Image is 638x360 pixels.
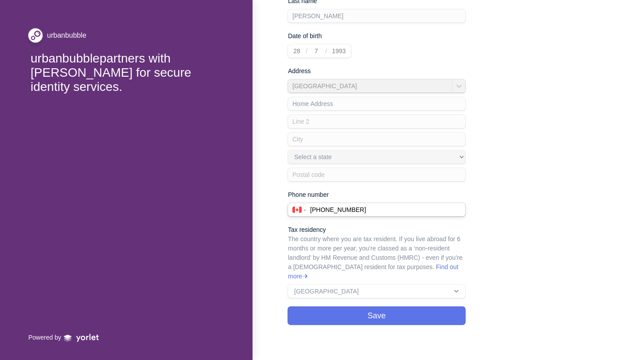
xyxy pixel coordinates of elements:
p: Date of birth [288,31,465,41]
div: urbanbubble [47,31,86,40]
p: Powered by [28,333,61,342]
p: Address [288,67,465,76]
button: Save [288,307,465,325]
p: The country where you are tax resident. If you live abroad for 6 months or more per year, you’re ... [288,235,465,281]
div: urbanbubble partners with [PERSON_NAME] for secure identity services. [31,51,224,94]
p: Tax residency [288,225,465,235]
a: Find out more [288,263,459,280]
input: 07712345678 [306,203,465,216]
img: file_ktlbw5y2aN7JAJY0 [28,28,43,43]
p: Phone number [288,190,465,200]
